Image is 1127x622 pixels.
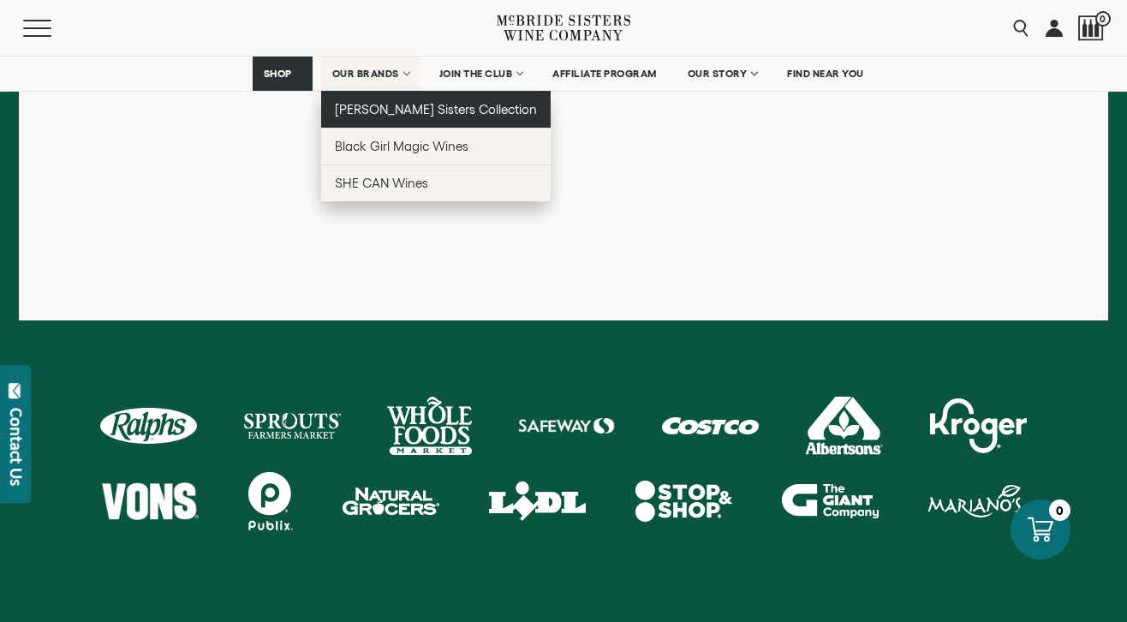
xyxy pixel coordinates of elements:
span: [PERSON_NAME] Sisters Collection [335,102,538,117]
a: SHE CAN Wines [321,164,552,201]
a: [PERSON_NAME] Sisters Collection [321,91,552,128]
div: 0 [1049,499,1070,521]
span: SHOP [264,68,293,80]
span: 0 [1095,11,1111,27]
button: Mobile Menu Trigger [23,20,85,37]
div: Contact Us [8,408,25,486]
a: OUR BRANDS [321,57,420,91]
a: AFFILIATE PROGRAM [541,57,668,91]
span: OUR BRANDS [332,68,399,80]
span: Black Girl Magic Wines [335,139,468,153]
span: AFFILIATE PROGRAM [552,68,657,80]
span: SHE CAN Wines [335,176,428,190]
a: FIND NEAR YOU [776,57,875,91]
span: FIND NEAR YOU [787,68,864,80]
a: SHOP [253,57,313,91]
a: JOIN THE CLUB [428,57,534,91]
a: OUR STORY [677,57,768,91]
span: JOIN THE CLUB [439,68,513,80]
a: Black Girl Magic Wines [321,128,552,164]
span: OUR STORY [688,68,748,80]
